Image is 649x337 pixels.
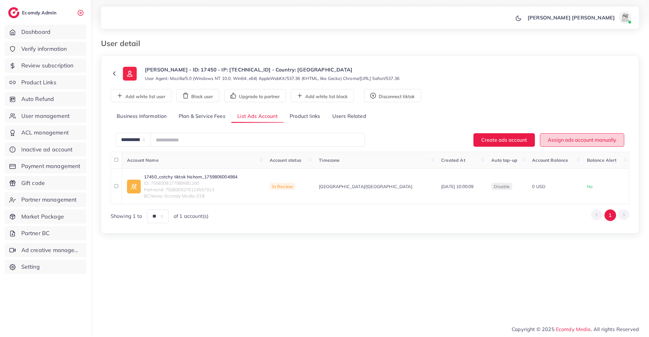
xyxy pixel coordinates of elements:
[5,209,86,224] a: Market Package
[5,243,86,257] a: Ad creative management
[21,196,77,204] span: Partner management
[21,95,54,103] span: Auto Refund
[441,157,465,163] span: Created At
[319,183,412,190] span: [GEOGRAPHIC_DATA]/[GEOGRAPHIC_DATA]
[21,263,40,271] span: Setting
[111,213,142,220] span: Showing 1 to
[8,7,58,18] a: logoEcomdy Admin
[174,213,208,220] span: of 1 account(s)
[319,157,340,163] span: Timezone
[21,129,69,137] span: ACL management
[524,11,634,24] a: [PERSON_NAME] [PERSON_NAME]avatar
[111,110,173,123] a: Business Information
[144,187,237,193] span: PartnerId: 7558306276124557313
[5,125,86,140] a: ACL management
[5,58,86,73] a: Review subscription
[587,184,593,189] span: No
[5,159,86,173] a: Payment management
[127,180,141,193] img: ic-ad-info.7fc67b75.svg
[591,325,639,333] span: , All rights Reserved
[270,157,301,163] span: Account status
[173,110,231,123] a: Plan & Service Fees
[5,92,86,106] a: Auto Refund
[528,14,615,21] p: [PERSON_NAME] [PERSON_NAME]
[473,133,535,147] button: Create ads account
[21,213,64,221] span: Market Package
[5,142,86,157] a: Inactive ad account
[21,162,81,170] span: Payment management
[224,89,286,102] button: Upgrade to partner
[21,179,45,187] span: Gift code
[177,89,219,102] button: Block user
[22,10,58,16] h2: Ecomdy Admin
[21,145,73,154] span: Inactive ad account
[5,176,86,190] a: Gift code
[111,89,171,102] button: Add white list user
[5,226,86,240] a: Partner BC
[494,184,510,189] span: disable
[5,42,86,56] a: Verify information
[540,133,624,147] button: Assign ads account manually
[5,25,86,39] a: Dashboard
[326,110,372,123] a: Users Related
[21,78,56,87] span: Product Links
[8,7,19,18] img: logo
[556,326,591,332] a: Ecomdy Media
[619,11,631,24] img: avatar
[144,180,237,186] span: ID: 7558308177989681160
[532,184,545,189] span: 0 USD
[144,174,237,180] a: 17450_catchy tiktok hisham_1759806004984
[123,67,137,81] img: ic-user-info.36bf1079.svg
[5,109,86,123] a: User management
[604,209,616,221] button: Go to page 1
[5,260,86,274] a: Setting
[101,39,145,48] h3: User detail
[491,157,517,163] span: Auto top-up
[512,325,639,333] span: Copyright © 2025
[21,112,70,120] span: User management
[21,229,50,237] span: Partner BC
[5,192,86,207] a: Partner management
[21,246,82,254] span: Ad creative management
[144,193,237,199] span: BCName: Ecomdy Media_018
[441,184,473,189] span: [DATE] 10:00:09
[591,209,629,221] ul: Pagination
[587,157,617,163] span: Balance Alert
[21,61,74,70] span: Review subscription
[532,157,568,163] span: Account Balance
[145,66,399,73] p: [PERSON_NAME] - ID: 17450 - IP: [TECHNICAL_ID] - Country: [GEOGRAPHIC_DATA]
[364,89,421,102] button: Disconnect tiktok
[5,75,86,90] a: Product Links
[284,110,326,123] a: Product links
[231,110,284,123] a: List Ads Account
[270,183,295,190] span: In Review
[127,157,159,163] span: Account Name
[21,28,50,36] span: Dashboard
[145,75,399,82] small: User Agent: Mozilla/5.0 (Windows NT 10.0; Win64; x64) AppleWebKit/537.36 (KHTML, like Gecko) Chro...
[291,89,354,102] button: Add white list block
[21,45,67,53] span: Verify information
